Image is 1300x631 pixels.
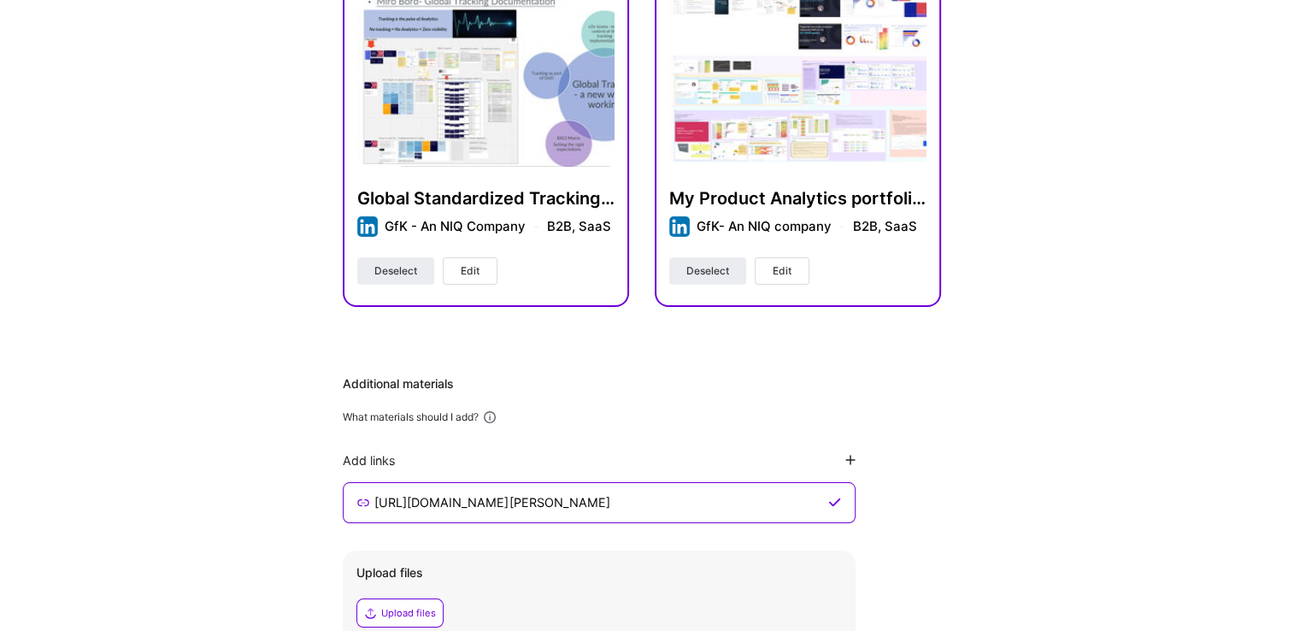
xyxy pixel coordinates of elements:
button: Deselect [669,257,746,285]
span: Deselect [686,263,729,279]
div: Upload files [381,606,436,620]
div: GfK- An NIQ company B2B, SaaS [697,217,917,236]
button: Deselect [357,257,434,285]
img: Company logo [357,216,378,237]
i: icon PlusBlackFlat [845,455,856,465]
div: What materials should I add? [343,410,479,424]
span: Deselect [374,263,417,279]
div: Additional materials [343,375,941,392]
div: Upload files [356,564,842,581]
button: Edit [443,257,497,285]
i: icon LinkSecondary [357,496,370,510]
i: icon Info [482,410,497,425]
div: GfK - An NIQ Company B2B, SaaS [385,217,611,236]
i: icon CheckPurple [828,496,841,510]
img: Company logo [669,216,690,237]
span: Edit [461,263,479,279]
button: Edit [755,257,809,285]
div: Add links [343,452,396,469]
i: icon Upload2 [364,606,378,620]
input: Enter link [373,492,824,513]
span: Edit [773,263,791,279]
h4: My Product Analytics portfolio(various product features insights) [669,187,926,209]
h4: Global Standardized Tracking framework(Amplitude Analytics events tracking) [357,187,615,209]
